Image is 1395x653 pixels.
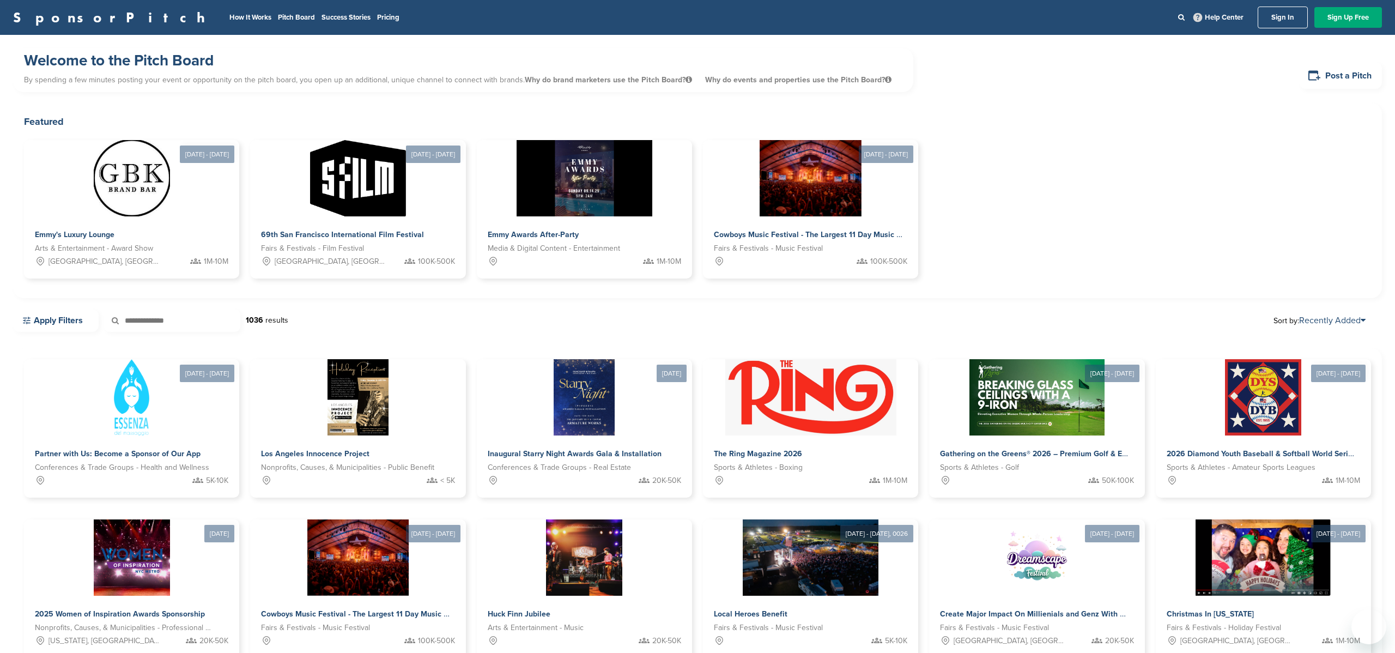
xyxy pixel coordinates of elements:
a: Sign In [1258,7,1308,28]
img: Sponsorpitch & [999,519,1075,596]
span: Sports & Athletes - Golf [940,462,1019,474]
span: 20K-50K [652,635,681,647]
span: Gathering on the Greens® 2026 – Premium Golf & Executive Women Sponsorship Experience [940,449,1266,458]
span: 1M-10M [1336,475,1360,487]
div: [DATE] - [DATE] [1311,525,1366,542]
img: Sponsorpitch & [517,140,652,216]
span: 100K-500K [870,256,907,268]
img: Sponsorpitch & [94,519,170,596]
a: [DATE] Sponsorpitch & Inaugural Starry Night Awards Gala & Installation Conferences & Trade Group... [477,342,692,498]
span: Cowboys Music Festival - The Largest 11 Day Music Festival in [GEOGRAPHIC_DATA] [714,230,1013,239]
a: Sponsorpitch & Los Angeles Innocence Project Nonprofits, Causes, & Municipalities - Public Benefi... [250,359,465,498]
div: [DATE] - [DATE] [1085,365,1139,382]
a: [DATE] - [DATE] Sponsorpitch & Emmy's Luxury Lounge Arts & Entertainment - Award Show [GEOGRAPHIC... [24,123,239,279]
a: Pricing [377,13,399,22]
span: Why do brand marketers use the Pitch Board? [525,75,694,84]
div: [DATE] [204,525,234,542]
span: Why do events and properties use the Pitch Board? [705,75,891,84]
span: 20K-50K [199,635,228,647]
span: 2025 Women of Inspiration Awards Sponsorship [35,609,205,619]
span: Media & Digital Content - Entertainment [488,243,620,255]
span: Create Major Impact On Millienials and Genz With Dreamscape Music Festival [940,609,1217,619]
span: [US_STATE], [GEOGRAPHIC_DATA] [48,635,161,647]
img: Sponsorpitch & [743,519,878,596]
span: Christmas In [US_STATE] [1167,609,1254,619]
img: Sponsorpitch & [969,359,1105,436]
span: Local Heroes Benefit [714,609,787,619]
span: 69th San Francisco International Film Festival [261,230,424,239]
span: < 5K [440,475,455,487]
span: 100K-500K [418,635,455,647]
a: Sponsorpitch & The Ring Magazine 2026 Sports & Athletes - Boxing 1M-10M [703,359,918,498]
span: [GEOGRAPHIC_DATA], [GEOGRAPHIC_DATA] [1180,635,1293,647]
div: [DATE] - [DATE], 0026 [840,525,913,542]
span: 50K-100K [1102,475,1134,487]
span: Emmy's Luxury Lounge [35,230,114,239]
span: Conferences & Trade Groups - Real Estate [488,462,631,474]
span: Sort by: [1273,316,1366,325]
a: [DATE] - [DATE] Sponsorpitch & Partner with Us: Become a Sponsor of Our App Conferences & Trade G... [24,342,239,498]
img: Sponsorpitch & [554,359,615,436]
span: Fairs & Festivals - Holiday Festival [1167,622,1281,634]
a: Success Stories [322,13,371,22]
iframe: Button to launch messaging window [1351,609,1386,644]
span: Emmy Awards After-Party [488,230,579,239]
img: Sponsorpitch & [725,359,896,436]
h2: Featured [24,114,1371,129]
div: [DATE] - [DATE] [180,146,234,163]
span: results [265,316,288,325]
span: 5K-10K [885,635,907,647]
span: 1M-10M [657,256,681,268]
span: Fairs & Festivals - Music Festival [714,622,823,634]
span: Fairs & Festivals - Music Festival [261,622,370,634]
a: Help Center [1191,11,1246,24]
a: Pitch Board [278,13,315,22]
span: Conferences & Trade Groups - Health and Wellness [35,462,209,474]
img: Sponsorpitch & [546,519,622,596]
span: [GEOGRAPHIC_DATA], [GEOGRAPHIC_DATA] [275,256,387,268]
span: Sports & Athletes - Amateur Sports Leagues [1167,462,1315,474]
div: [DATE] - [DATE] [406,146,460,163]
div: [DATE] [657,365,687,382]
a: [DATE] - [DATE] Sponsorpitch & 69th San Francisco International Film Festival Fairs & Festivals -... [250,123,465,279]
a: [DATE] - [DATE] Sponsorpitch & Cowboys Music Festival - The Largest 11 Day Music Festival in [GEO... [703,123,918,279]
a: Sponsorpitch & Emmy Awards After-Party Media & Digital Content - Entertainment 1M-10M [477,140,692,279]
span: 1M-10M [883,475,907,487]
img: Sponsorpitch & [1196,519,1332,596]
span: Los Angeles Innocence Project [261,449,369,458]
a: [DATE] - [DATE] Sponsorpitch & Gathering on the Greens® 2026 – Premium Golf & Executive Women Spo... [929,342,1144,498]
span: 100K-500K [418,256,455,268]
span: 1M-10M [204,256,228,268]
span: Nonprofits, Causes, & Municipalities - Professional Development [35,622,212,634]
span: [GEOGRAPHIC_DATA], [GEOGRAPHIC_DATA] [48,256,161,268]
div: [DATE] - [DATE] [859,146,913,163]
span: 1M-10M [1336,635,1360,647]
span: Nonprofits, Causes, & Municipalities - Public Benefit [261,462,434,474]
img: Sponsorpitch & [760,140,862,216]
span: 5K-10K [206,475,228,487]
a: Post a Pitch [1299,62,1382,89]
img: Sponsorpitch & [1225,359,1301,436]
span: Arts & Entertainment - Music [488,622,584,634]
span: Inaugural Starry Night Awards Gala & Installation [488,449,662,458]
a: Sign Up Free [1314,7,1382,28]
a: Recently Added [1299,315,1366,326]
img: Sponsorpitch & [114,359,149,436]
img: Sponsorpitch & [327,359,389,436]
span: 20K-50K [1105,635,1134,647]
div: [DATE] - [DATE] [406,525,460,542]
strong: 1036 [246,316,263,325]
a: SponsorPitch [13,10,212,25]
div: [DATE] - [DATE] [1085,525,1139,542]
span: Fairs & Festivals - Music Festival [714,243,823,255]
span: 20K-50K [652,475,681,487]
span: [GEOGRAPHIC_DATA], [GEOGRAPHIC_DATA] [954,635,1066,647]
div: [DATE] - [DATE] [1311,365,1366,382]
span: Fairs & Festivals - Music Festival [940,622,1049,634]
img: Sponsorpitch & [310,140,405,216]
p: By spending a few minutes posting your event or opportunity on the pitch board, you open up an ad... [24,70,902,89]
span: Fairs & Festivals - Film Festival [261,243,364,255]
span: Arts & Entertainment - Award Show [35,243,153,255]
span: Partner with Us: Become a Sponsor of Our App [35,449,201,458]
img: Sponsorpitch & [307,519,409,596]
